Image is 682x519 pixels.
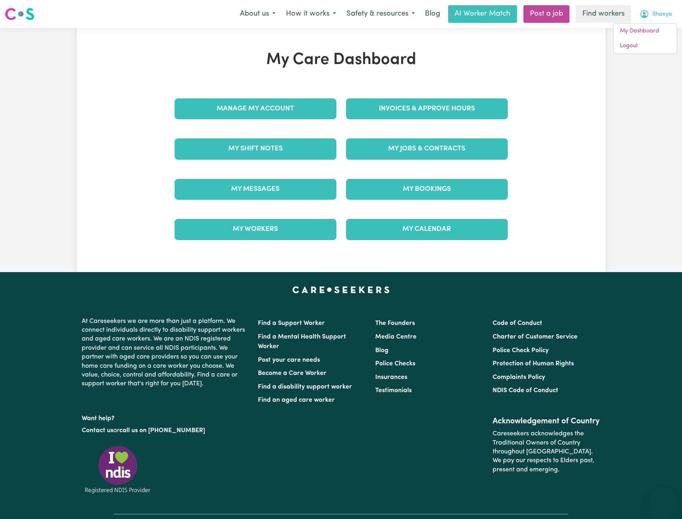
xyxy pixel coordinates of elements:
[175,98,336,119] a: Manage My Account
[82,423,248,438] p: or
[258,357,320,363] a: Post your care needs
[258,320,325,327] a: Find a Support Worker
[613,23,677,54] div: My Account
[493,347,549,354] a: Police Check Policy
[493,426,600,477] p: Careseekers acknowledges the Traditional Owners of Country throughout [GEOGRAPHIC_DATA]. We pay o...
[493,334,577,340] a: Charter of Customer Service
[5,7,34,21] img: Careseekers logo
[493,320,542,327] a: Code of Conduct
[493,374,545,381] a: Complaints Policy
[292,287,390,293] a: Careseekers home page
[346,179,508,200] a: My Bookings
[82,314,248,392] p: At Careseekers we are more than just a platform. We connect individuals directly to disability su...
[175,219,336,240] a: My Workers
[235,6,281,22] button: About us
[258,397,335,403] a: Find an aged care worker
[375,347,388,354] a: Blog
[375,361,415,367] a: Police Checks
[346,138,508,159] a: My Jobs & Contracts
[346,219,508,240] a: My Calendar
[493,387,558,394] a: NDIS Code of Conduct
[493,361,574,367] a: Protection of Human Rights
[346,98,508,119] a: Invoices & Approve Hours
[258,384,352,390] a: Find a disability support worker
[341,6,420,22] button: Safety & resources
[82,427,113,434] a: Contact us
[175,138,336,159] a: My Shift Notes
[650,487,676,513] iframe: Button to launch messaging window
[375,374,407,381] a: Insurances
[448,5,517,23] a: AI Worker Match
[281,6,341,22] button: How it works
[652,10,672,19] span: Shaeya
[82,411,248,423] p: Want help?
[258,334,346,350] a: Find a Mental Health Support Worker
[614,24,677,39] a: My Dashboard
[576,5,631,23] a: Find workers
[493,417,600,426] h2: Acknowledgement of Country
[375,387,412,394] a: Testimonials
[614,38,677,54] a: Logout
[523,5,569,23] a: Post a job
[82,445,154,495] img: Registered NDIS provider
[170,50,513,70] h1: My Care Dashboard
[119,427,205,434] a: call us on [PHONE_NUMBER]
[258,370,326,377] a: Become a Care Worker
[5,5,34,23] a: Careseekers logo
[375,320,415,327] a: The Founders
[375,334,416,340] a: Media Centre
[634,6,677,22] button: My Account
[420,5,445,23] a: Blog
[175,179,336,200] a: My Messages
